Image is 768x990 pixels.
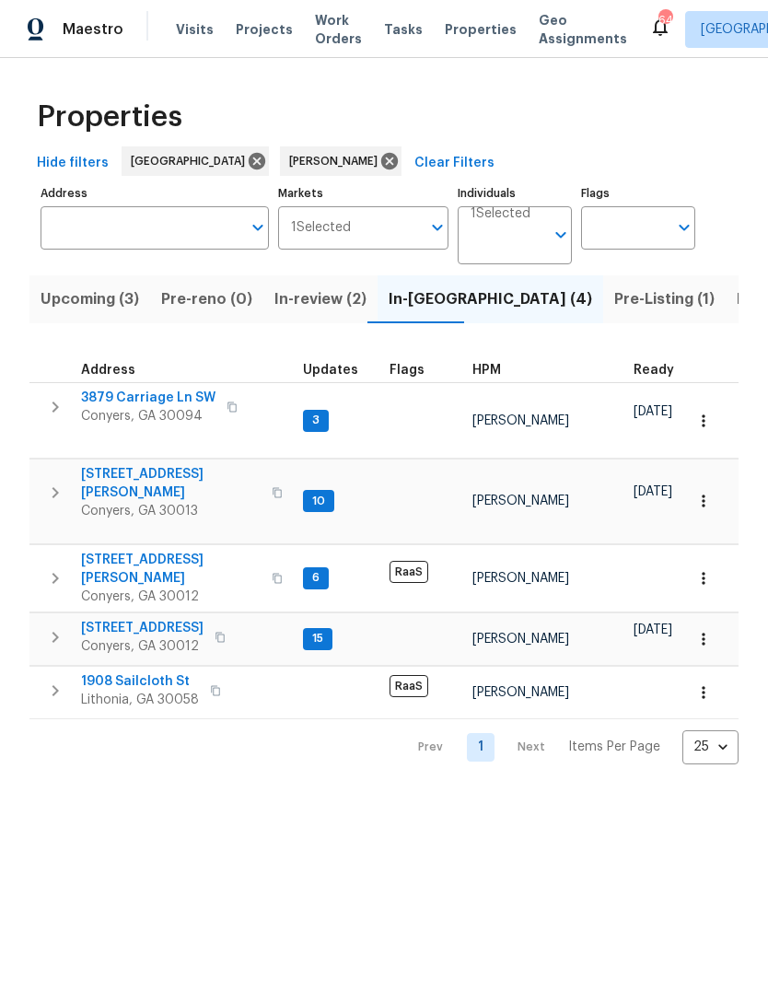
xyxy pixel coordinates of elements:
span: [DATE] [634,405,672,418]
span: Conyers, GA 30094 [81,407,215,425]
span: Ready [634,364,674,377]
nav: Pagination Navigation [401,730,739,764]
span: Upcoming (3) [41,286,139,312]
span: Properties [37,108,182,126]
button: Open [425,215,450,240]
span: In-review (2) [274,286,367,312]
span: [PERSON_NAME] [472,633,569,646]
span: 6 [305,570,327,586]
button: Clear Filters [407,146,502,181]
span: Properties [445,20,517,39]
span: 1 Selected [471,206,530,222]
span: 10 [305,494,332,509]
span: [PERSON_NAME] [472,686,569,699]
span: [PERSON_NAME] [472,572,569,585]
span: [PERSON_NAME] [289,152,385,170]
span: Conyers, GA 30012 [81,637,204,656]
span: Geo Assignments [539,11,627,48]
span: Conyers, GA 30012 [81,588,261,606]
span: 1 Selected [291,220,351,236]
span: Projects [236,20,293,39]
span: [STREET_ADDRESS] [81,619,204,637]
div: [GEOGRAPHIC_DATA] [122,146,269,176]
span: Address [81,364,135,377]
span: In-[GEOGRAPHIC_DATA] (4) [389,286,592,312]
span: 3879 Carriage Ln SW [81,389,215,407]
span: Updates [303,364,358,377]
span: [STREET_ADDRESS][PERSON_NAME] [81,465,261,502]
div: 25 [682,723,739,771]
span: Flags [390,364,425,377]
span: 1908 Sailcloth St [81,672,199,691]
span: Lithonia, GA 30058 [81,691,199,709]
span: Clear Filters [414,152,495,175]
span: HPM [472,364,501,377]
span: [DATE] [634,485,672,498]
div: 64 [658,11,671,29]
label: Flags [581,188,695,199]
label: Markets [278,188,449,199]
a: Goto page 1 [467,733,495,762]
span: 3 [305,413,327,428]
span: Pre-Listing (1) [614,286,715,312]
span: [PERSON_NAME] [472,495,569,507]
span: Pre-reno (0) [161,286,252,312]
button: Open [548,222,574,248]
span: [PERSON_NAME] [472,414,569,427]
div: [PERSON_NAME] [280,146,401,176]
span: [GEOGRAPHIC_DATA] [131,152,252,170]
button: Open [671,215,697,240]
label: Address [41,188,269,199]
span: Conyers, GA 30013 [81,502,261,520]
button: Hide filters [29,146,116,181]
span: [DATE] [634,623,672,636]
label: Individuals [458,188,572,199]
span: Maestro [63,20,123,39]
span: 15 [305,631,331,646]
div: Earliest renovation start date (first business day after COE or Checkout) [634,364,691,377]
span: Work Orders [315,11,362,48]
span: Visits [176,20,214,39]
span: RaaS [390,675,428,697]
span: Hide filters [37,152,109,175]
p: Items Per Page [568,738,660,756]
span: [STREET_ADDRESS][PERSON_NAME] [81,551,261,588]
span: RaaS [390,561,428,583]
button: Open [245,215,271,240]
span: Tasks [384,23,423,36]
